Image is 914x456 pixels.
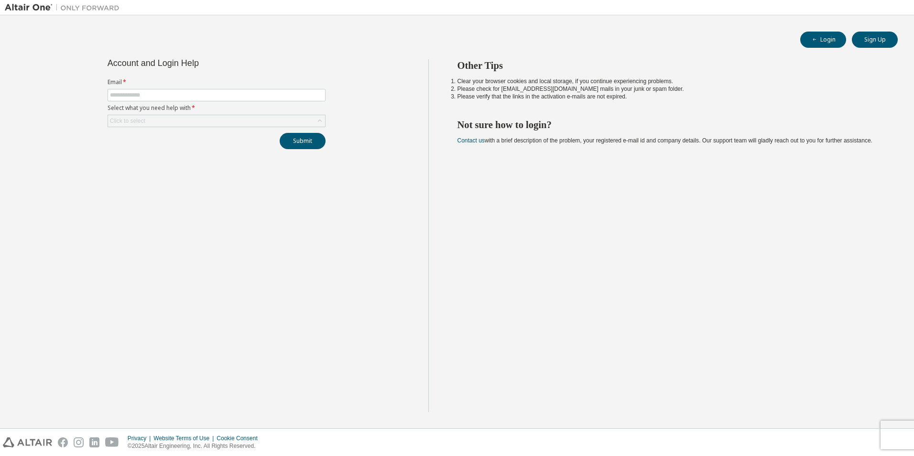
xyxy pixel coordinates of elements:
div: Click to select [110,117,145,125]
img: instagram.svg [74,437,84,447]
div: Website Terms of Use [153,434,217,442]
img: altair_logo.svg [3,437,52,447]
li: Please check for [EMAIL_ADDRESS][DOMAIN_NAME] mails in your junk or spam folder. [457,85,881,93]
li: Clear your browser cookies and local storage, if you continue experiencing problems. [457,77,881,85]
h2: Other Tips [457,59,881,72]
h2: Not sure how to login? [457,119,881,131]
img: linkedin.svg [89,437,99,447]
button: Sign Up [852,32,898,48]
img: facebook.svg [58,437,68,447]
p: © 2025 Altair Engineering, Inc. All Rights Reserved. [128,442,263,450]
div: Privacy [128,434,153,442]
label: Select what you need help with [108,104,326,112]
li: Please verify that the links in the activation e-mails are not expired. [457,93,881,100]
div: Cookie Consent [217,434,263,442]
a: Contact us [457,137,485,144]
button: Submit [280,133,326,149]
button: Login [800,32,846,48]
label: Email [108,78,326,86]
div: Account and Login Help [108,59,282,67]
div: Click to select [108,115,325,127]
img: youtube.svg [105,437,119,447]
img: Altair One [5,3,124,12]
span: with a brief description of the problem, your registered e-mail id and company details. Our suppo... [457,137,872,144]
